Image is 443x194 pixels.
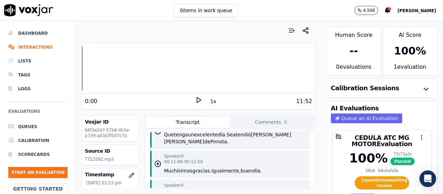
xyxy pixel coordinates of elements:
[8,26,67,40] a: Dashboard
[383,63,437,75] div: 1 evaluation
[209,96,218,106] button: 1x
[85,118,136,125] h3: Voxjar ID
[85,157,136,162] p: TT12592.mp3
[85,171,136,178] h3: Timestamp
[164,138,204,145] button: [PERSON_NAME]
[354,6,378,15] button: 4,506
[350,45,358,57] div: --
[8,54,67,68] a: Lists
[282,119,289,125] span: 0
[419,170,436,187] div: Open Intercom Messenger
[253,167,262,174] button: día.
[383,27,437,39] div: AI Score
[227,131,233,138] button: Se
[349,151,388,165] div: 100 %
[230,117,314,128] button: Comments
[354,6,385,15] button: 4,506
[8,107,67,120] h6: Evaluations
[174,131,188,138] button: tenga
[331,105,379,111] h3: AI Evaluations
[210,138,229,145] button: Pimota.
[85,127,136,138] p: 66f3e247-57b8-4b1e-a739-a43d3f587c7a
[251,131,291,138] button: [PERSON_NAME]
[13,185,63,192] h2: Getting Started
[365,168,375,174] div: 3 N/A
[233,131,251,138] button: atendió
[355,176,409,189] span: 2 question s awaiting review
[4,4,53,16] img: voxjar logo
[218,131,227,138] button: día.
[188,131,194,138] button: un
[397,8,436,13] span: [PERSON_NAME]
[331,85,399,91] h3: Calibration Sessions
[164,167,192,174] button: Muchísimas
[85,97,97,106] div: 0:00
[8,147,67,161] a: Scorecards
[390,158,415,165] span: Passed
[8,167,67,178] button: Start an Evaluation
[394,45,426,57] div: 100 %
[86,180,136,186] p: [DATE] 01:23 pm
[241,167,253,174] button: buen
[363,8,375,13] p: 4,506
[8,82,67,96] a: Logs
[8,40,67,54] a: Interactions
[164,131,174,138] button: Que
[85,147,136,154] h3: Source ID
[174,4,238,17] button: 0items in work queue
[8,134,67,147] a: Calibration
[164,183,183,188] p: Speaker 0
[296,97,312,106] div: 11:52
[337,135,427,147] h3: CEDULA ATC MG MOTOR Evaluation
[8,120,67,134] a: Queues
[397,6,443,15] button: [PERSON_NAME]
[211,167,241,174] button: Igualmente,
[327,27,381,39] div: Human Score
[164,159,203,165] p: 00:11:48 - 00:11:50
[192,167,211,174] button: gracias.
[146,117,230,128] button: Transcript
[390,151,415,157] div: 73 / 73 pts
[8,68,67,82] a: Tags
[204,138,210,145] button: de
[194,131,218,138] button: excelente
[327,63,381,75] div: 0 evaluation s
[331,113,402,123] button: Queue an AI Evaluation
[164,153,183,159] p: Speaker 0
[378,168,399,174] div: 0 Autofails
